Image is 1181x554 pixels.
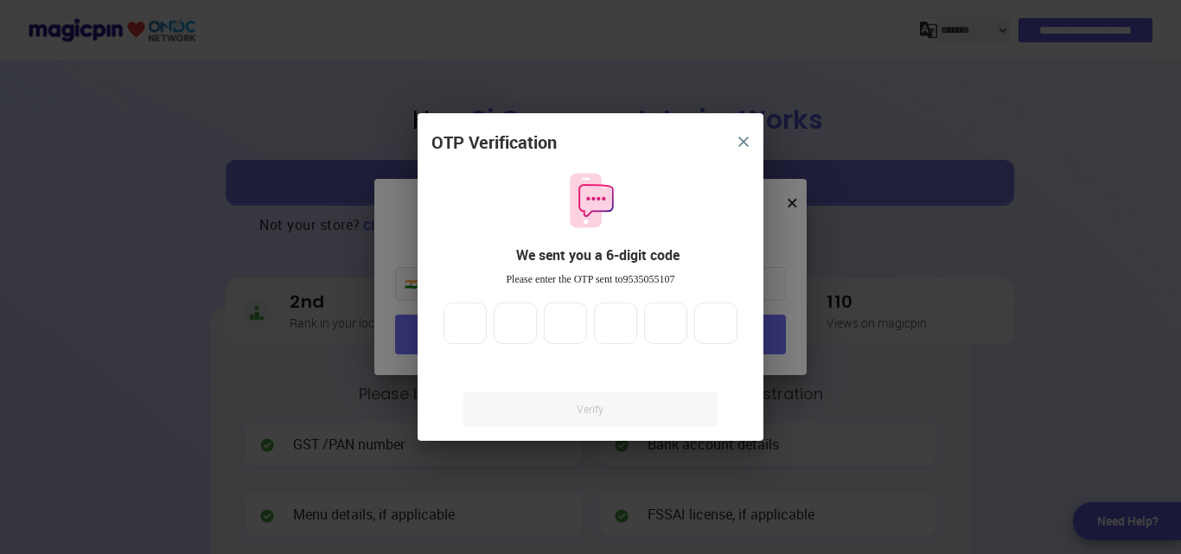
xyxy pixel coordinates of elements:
[728,126,759,157] button: close
[431,272,750,287] div: Please enter the OTP sent to 9535055107
[561,171,620,230] img: otpMessageIcon.11fa9bf9.svg
[445,245,750,265] div: We sent you a 6-digit code
[463,392,718,427] a: Verify
[738,137,749,147] img: 8zTxi7IzMsfkYqyYgBgfvSHvmzQA9juT1O3mhMgBDT8p5s20zMZ2JbefE1IEBlkXHwa7wAFxGwdILBLhkAAAAASUVORK5CYII=
[431,131,557,156] div: OTP Verification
